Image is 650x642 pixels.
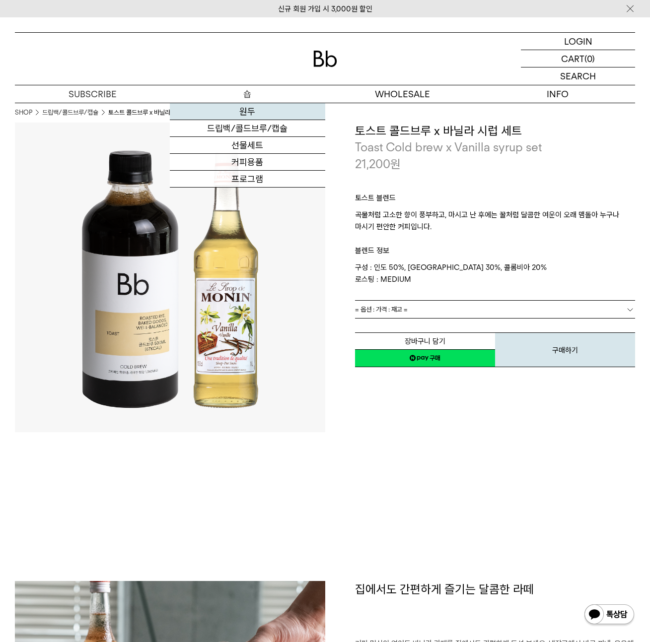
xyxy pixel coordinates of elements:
p: SEARCH [560,67,596,85]
a: 원두 [170,103,325,120]
p: (0) [584,50,595,67]
p: CART [561,50,584,67]
img: 카카오톡 채널 1:1 채팅 버튼 [583,603,635,627]
p: 토스트 블렌드 [355,192,636,209]
a: LOGIN [521,33,635,50]
p: Toast Cold brew x Vanilla syrup set [355,139,636,156]
img: 토스트 콜드브루 x 바닐라 시럽 세트 [15,123,325,433]
button: 구매하기 [495,332,635,367]
li: 토스트 콜드브루 x 바닐라 시럽 세트 [108,108,195,118]
p: INFO [480,85,635,103]
span: 원 [390,157,401,171]
a: 드립백/콜드브루/캡슐 [42,108,98,118]
h3: 토스트 콜드브루 x 바닐라 시럽 세트 [355,123,636,139]
p: WHOLESALE [325,85,480,103]
a: CART (0) [521,50,635,67]
a: 커피용품 [170,154,325,171]
a: SHOP [15,108,32,118]
a: 드립백/콜드브루/캡슐 [170,120,325,137]
h1: 집에서도 간편하게 즐기는 달콤한 라떼 [355,581,636,638]
button: 장바구니 담기 [355,332,495,350]
a: 프로그램 [170,171,325,188]
a: 숍 [170,85,325,103]
img: 로고 [313,51,337,67]
a: 선물세트 [170,137,325,154]
a: 신규 회원 가입 시 3,000원 할인 [278,4,372,13]
a: 새창 [355,349,495,367]
p: 곡물처럼 고소한 향이 풍부하고, 마시고 난 후에는 꿀처럼 달콤한 여운이 오래 맴돌아 누구나 마시기 편안한 커피입니다. [355,209,636,233]
span: = 옵션 : 가격 : 재고 = [355,301,408,318]
p: LOGIN [564,33,592,50]
a: SUBSCRIBE [15,85,170,103]
p: 21,200 [355,156,401,173]
p: 블렌드 정보 [355,233,636,261]
p: 구성 : 인도 50%, [GEOGRAPHIC_DATA] 30%, 콜롬비아 20% 로스팅 : MEDIUM [355,261,636,285]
